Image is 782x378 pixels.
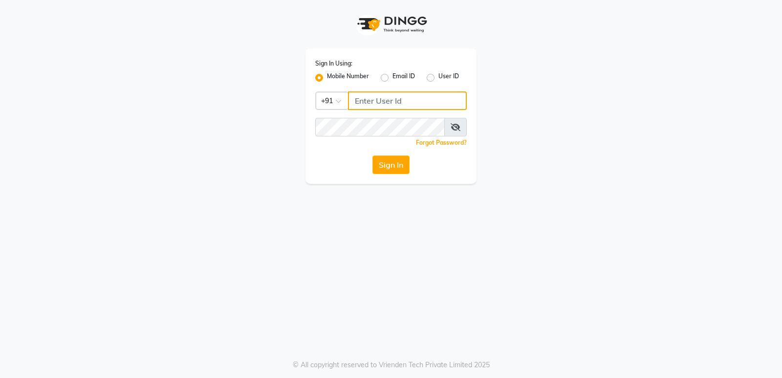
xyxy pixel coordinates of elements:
img: logo1.svg [352,10,430,39]
label: User ID [438,72,459,84]
input: Username [348,91,467,110]
label: Sign In Using: [315,59,352,68]
button: Sign In [372,156,410,174]
label: Email ID [392,72,415,84]
label: Mobile Number [327,72,369,84]
input: Username [315,118,445,136]
a: Forgot Password? [416,139,467,146]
